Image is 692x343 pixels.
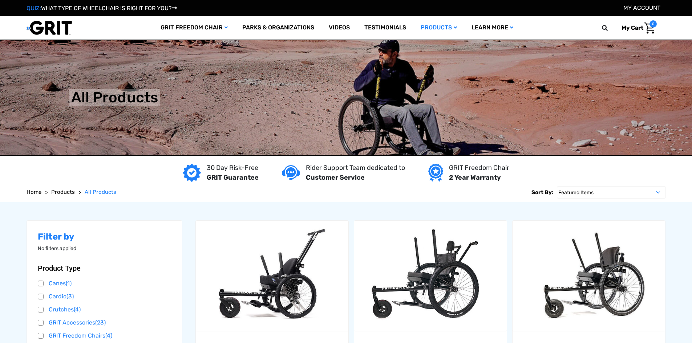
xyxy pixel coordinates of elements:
a: GRIT Freedom Chair [153,16,235,40]
span: (4) [74,306,81,313]
a: Testimonials [357,16,413,40]
input: Search [605,20,616,36]
img: Cart [644,23,655,34]
a: GRIT Accessories(23) [38,317,171,328]
a: Crutches(4) [38,304,171,315]
a: GRIT Freedom Chair: Pro,$5,495.00 [513,221,665,331]
a: Cart with 0 items [616,20,657,36]
span: Home [27,189,41,195]
img: GRIT Junior: GRIT Freedom Chair all terrain wheelchair engineered specifically for kids [196,225,348,327]
a: Learn More [464,16,521,40]
p: No filters applied [38,245,171,252]
a: Cardio(3) [38,291,171,302]
a: Products [413,16,464,40]
a: Account [623,4,660,11]
p: Rider Support Team dedicated to [306,163,405,173]
span: (23) [95,319,106,326]
span: My Cart [622,24,643,31]
a: Videos [321,16,357,40]
a: GRIT Junior,$4,995.00 [196,221,348,331]
strong: GRIT Guarantee [207,173,259,181]
img: GRIT Guarantee [183,164,201,182]
a: Parks & Organizations [235,16,321,40]
p: GRIT Freedom Chair [449,163,509,173]
a: GRIT Freedom Chair: Spartan,$3,995.00 [354,221,507,331]
span: QUIZ: [27,5,41,12]
a: Products [51,188,75,196]
span: 0 [649,20,657,28]
span: Product Type [38,264,81,273]
a: Home [27,188,41,196]
img: Year warranty [428,164,443,182]
span: (4) [105,332,112,339]
p: 30 Day Risk-Free [207,163,259,173]
a: All Products [85,188,116,196]
button: Product Type [38,264,171,273]
a: Canes(1) [38,278,171,289]
a: QUIZ:WHAT TYPE OF WHEELCHAIR IS RIGHT FOR YOU? [27,5,177,12]
img: GRIT All-Terrain Wheelchair and Mobility Equipment [27,20,72,35]
strong: 2 Year Warranty [449,173,501,181]
label: Sort By: [531,186,553,199]
img: GRIT Freedom Chair Pro: the Pro model shown including contoured Invacare Matrx seatback, Spinergy... [513,225,665,327]
span: (3) [66,293,74,300]
span: All Products [85,189,116,195]
span: (1) [66,280,72,287]
img: GRIT Freedom Chair: Spartan [354,225,507,327]
img: Customer service [282,165,300,180]
strong: Customer Service [306,173,365,181]
h1: All Products [71,89,158,106]
span: Products [51,189,75,195]
h2: Filter by [38,232,171,242]
a: GRIT Freedom Chairs(4) [38,330,171,341]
